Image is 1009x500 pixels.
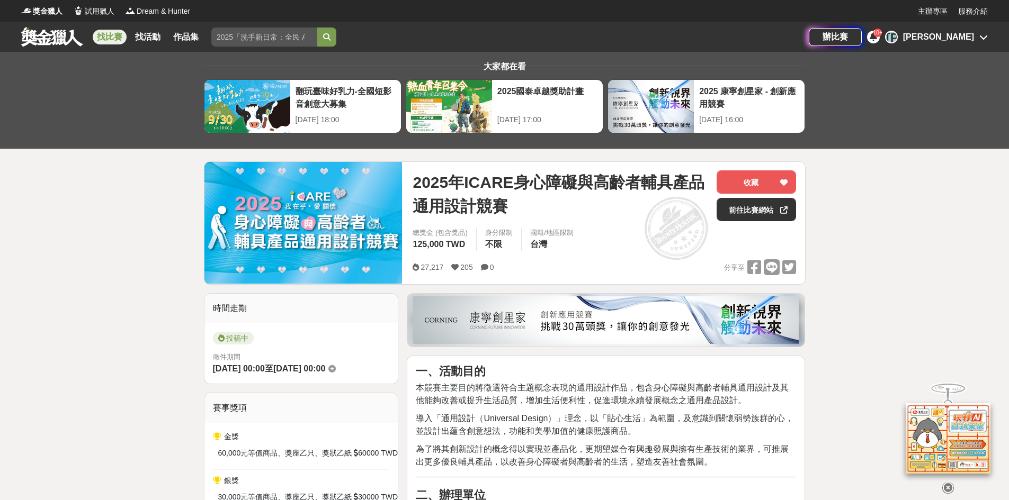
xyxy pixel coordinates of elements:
a: Logo試用獵人 [73,6,114,17]
span: 60000 [358,448,379,459]
span: 總獎金 (包含獎品) [413,228,468,238]
a: 翻玩臺味好乳力-全國短影音創意大募集[DATE] 18:00 [204,79,401,133]
div: [DATE] 18:00 [296,114,396,125]
div: [PERSON_NAME] [903,31,974,43]
img: Logo [21,5,32,16]
span: TWD [381,448,398,459]
img: be6ed63e-7b41-4cb8-917a-a53bd949b1b4.png [413,296,799,344]
span: 205 [460,263,472,271]
img: Cover Image [204,162,403,284]
div: 賽事獎項 [204,393,398,423]
span: 金獎 [224,432,239,441]
img: d2146d9a-e6f6-4337-9592-8cefde37ba6b.png [906,403,990,474]
span: 徵件期間 [213,353,240,361]
span: [DATE] 00:00 [213,364,265,373]
a: LogoDream & Hunter [125,6,190,17]
span: 為了將其創新設計的概念得以實現並產品化，更期望媒合有興趣發展與擁有生產技術的業界，可推展出更多優良輔具產品，以改善身心障礙者與高齡者的生活，塑造友善社會氛圍。 [416,444,789,466]
span: 將徵選符合主題概念表現的通用設計作品，包含身心障礙與高齡者輔具通用設計及其他能夠改善或提升生活品質，增加生活便利性，促進環境永續發展概念之通用產品設計。 [416,383,789,405]
div: 身分限制 [485,228,513,238]
strong: 一、活動目的 [416,365,486,378]
span: 本競賽 [416,383,441,392]
button: 收藏 [717,170,796,194]
a: 辦比賽 [809,28,862,46]
span: 銀獎 [224,476,239,485]
span: 不限 [485,240,502,249]
a: 服務介紹 [958,6,988,17]
div: [PERSON_NAME] [885,31,898,43]
div: 翻玩臺味好乳力-全國短影音創意大募集 [296,85,396,109]
span: Dream & Hunter [137,6,190,17]
span: 獎金獵人 [33,6,62,17]
span: 60,000元等值商品、獎座乙只、獎狀乙紙 [218,448,352,459]
span: 投稿中 [213,332,254,344]
a: Logo獎金獵人 [21,6,62,17]
span: 台灣 [530,240,547,249]
span: [DATE] 00:00 [273,364,325,373]
div: 2025國泰卓越獎助計畫 [497,85,597,109]
span: 導入「通用設計（Universal Design）」理念，以「貼心生活」為範圍，及意識到關懷弱勢族群的心，並設計出蘊含創意想法，功能和美學加值的健康照護商品。 [416,414,793,435]
a: 找比賽 [93,30,127,44]
div: 國籍/地區限制 [530,228,574,238]
div: 時間走期 [204,294,398,323]
a: 2025國泰卓越獎助計畫[DATE] 17:00 [406,79,603,133]
a: 作品集 [169,30,203,44]
span: 至 [265,364,273,373]
input: 2025「洗手新日常：全民 ALL IN」洗手歌全台徵選 [211,28,317,47]
div: [DATE] 17:00 [497,114,597,125]
a: 前往比賽網站 [717,198,796,221]
span: 主要目的 [441,383,475,392]
span: 27,217 [421,263,443,271]
a: 主辦專區 [918,6,948,17]
div: 2025 康寧創星家 - 創新應用競賽 [699,85,799,109]
div: [DATE] 16:00 [699,114,799,125]
span: 0 [490,263,494,271]
span: 大家都在看 [481,62,529,71]
a: 找活動 [131,30,165,44]
img: Logo [73,5,84,16]
span: 試用獵人 [85,6,114,17]
span: 10+ [873,30,882,35]
a: 2025 康寧創星家 - 創新應用競賽[DATE] 16:00 [608,79,805,133]
span: 2025年ICARE身心障礙與高齡者輔具產品通用設計競賽 [413,170,708,218]
span: 分享至 [724,260,745,276]
img: Logo [125,5,136,16]
span: 125,000 TWD [413,240,465,249]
